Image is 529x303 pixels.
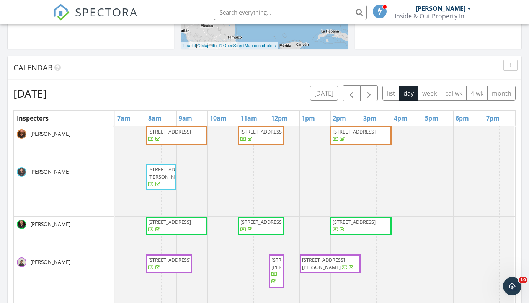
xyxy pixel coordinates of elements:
[197,43,218,48] a: © MapTiler
[115,112,132,124] a: 7am
[53,4,70,21] img: The Best Home Inspection Software - Spectora
[361,112,379,124] a: 3pm
[208,112,229,124] a: 10am
[519,277,527,283] span: 10
[17,220,26,229] img: e765822277bc4363902aa4623862b058.png
[240,128,283,135] span: [STREET_ADDRESS]
[75,4,138,20] span: SPECTORA
[177,112,194,124] a: 9am
[183,43,196,48] a: Leaflet
[416,5,465,12] div: [PERSON_NAME]
[148,166,191,180] span: [STREET_ADDRESS][PERSON_NAME]
[13,86,47,101] h2: [DATE]
[214,5,367,20] input: Search everything...
[399,86,418,101] button: day
[29,130,72,138] span: [PERSON_NAME]
[219,43,276,48] a: © OpenStreetMap contributors
[333,218,376,225] span: [STREET_ADDRESS]
[395,12,471,20] div: Inside & Out Property Inspectors, Inc
[17,129,26,139] img: ecba93987ae841ef81b82f1961547a3e.png
[382,86,400,101] button: list
[17,167,26,177] img: bj001.jpg
[441,86,467,101] button: cal wk
[331,112,348,124] a: 2pm
[418,86,441,101] button: week
[29,258,72,266] span: [PERSON_NAME]
[343,85,361,101] button: Previous day
[333,128,376,135] span: [STREET_ADDRESS]
[360,85,378,101] button: Next day
[503,277,521,295] iframe: Intercom live chat
[269,112,290,124] a: 12pm
[423,112,440,124] a: 5pm
[454,112,471,124] a: 6pm
[181,42,278,49] div: |
[300,112,317,124] a: 1pm
[29,220,72,228] span: [PERSON_NAME]
[487,86,516,101] button: month
[13,62,52,73] span: Calendar
[17,257,26,267] img: img_3717.jpeg
[238,112,259,124] a: 11am
[310,86,338,101] button: [DATE]
[392,112,409,124] a: 4pm
[146,112,163,124] a: 8am
[302,256,345,270] span: [STREET_ADDRESS][PERSON_NAME]
[148,256,191,263] span: [STREET_ADDRESS]
[466,86,488,101] button: 4 wk
[484,112,501,124] a: 7pm
[148,218,191,225] span: [STREET_ADDRESS]
[271,256,314,270] span: [STREET_ADDRESS][PERSON_NAME]
[240,218,283,225] span: [STREET_ADDRESS]
[53,10,138,26] a: SPECTORA
[148,128,191,135] span: [STREET_ADDRESS]
[29,168,72,176] span: [PERSON_NAME]
[17,114,49,122] span: Inspectors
